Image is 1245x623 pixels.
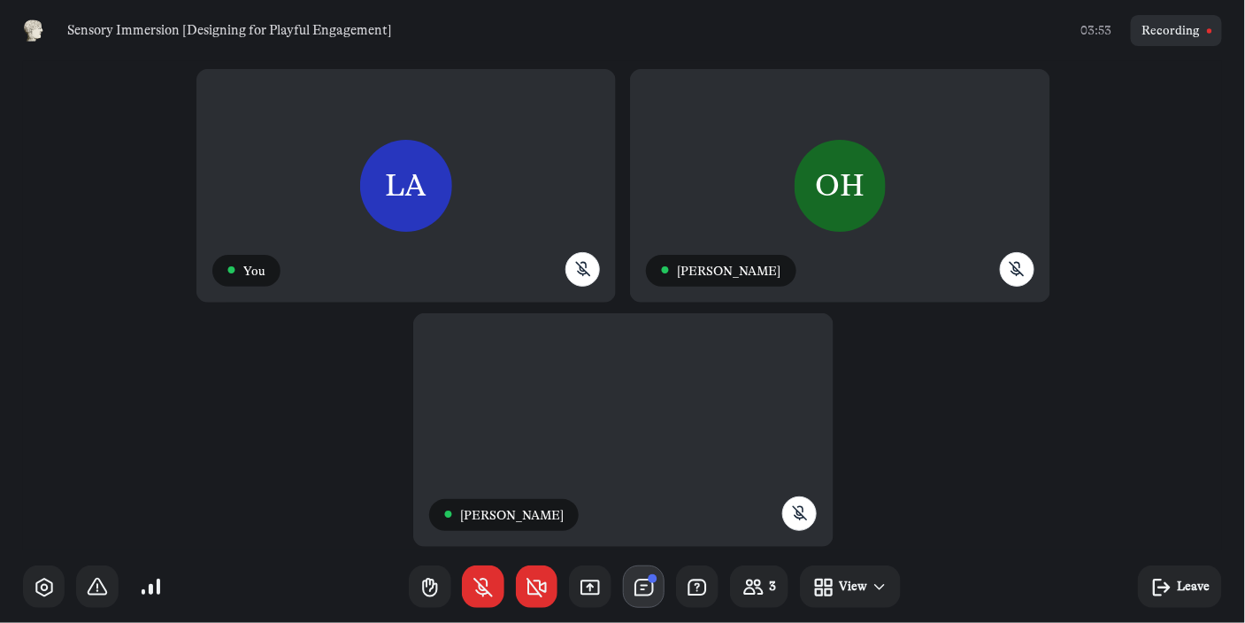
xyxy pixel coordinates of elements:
[630,69,1050,305] div: Olivia Hinson
[662,266,670,274] div: ●
[460,509,564,521] span: [PERSON_NAME]
[413,313,834,550] div: Kyle Bowen
[795,140,887,232] div: OH
[23,15,44,46] button: Museums as Progress logo
[677,265,780,277] span: [PERSON_NAME]
[800,565,901,608] button: View
[1080,21,1111,40] span: 03:53
[23,19,44,42] img: Museums as Progress logo
[227,266,235,274] div: ●
[1177,577,1210,596] div: Leave
[243,265,265,277] span: You
[1138,565,1222,608] button: Leave
[360,140,452,232] div: LA
[730,565,788,608] button: 3
[1142,21,1201,40] span: Recording
[196,69,617,305] div: Laura L. Andrew
[67,21,392,41] span: Sensory Immersion [Designing for Playful Engagement]
[839,577,867,596] div: View
[444,511,452,519] div: ●
[769,577,776,596] div: 3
